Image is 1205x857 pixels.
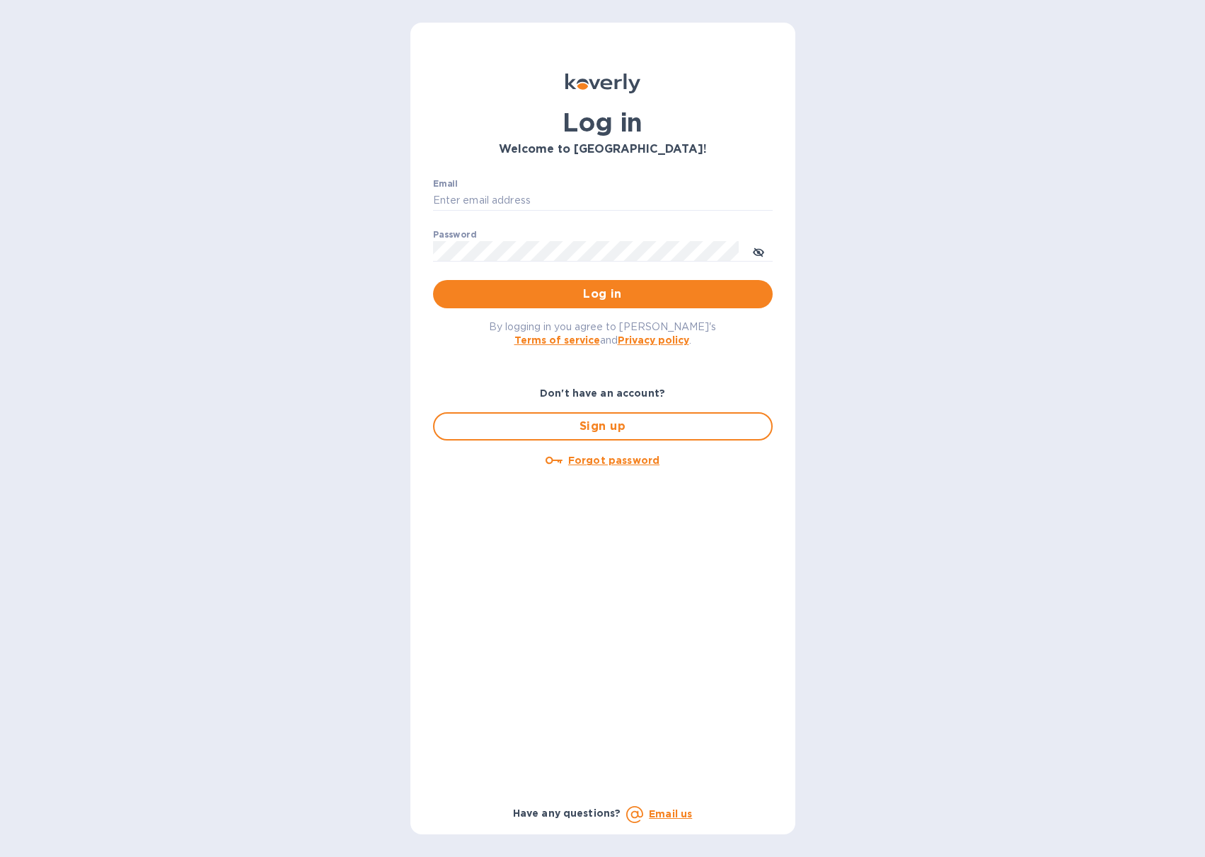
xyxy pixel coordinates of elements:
label: Email [433,180,458,188]
h3: Welcome to [GEOGRAPHIC_DATA]! [433,143,773,156]
button: Sign up [433,412,773,441]
u: Forgot password [568,455,659,466]
b: Have any questions? [513,808,621,819]
button: Log in [433,280,773,308]
img: Koverly [565,74,640,93]
h1: Log in [433,107,773,137]
input: Enter email address [433,190,773,211]
a: Email us [649,808,692,820]
span: By logging in you agree to [PERSON_NAME]'s and . [489,321,716,346]
a: Privacy policy [618,334,689,346]
label: Password [433,231,476,239]
button: toggle password visibility [744,237,773,265]
b: Don't have an account? [540,387,665,399]
span: Sign up [446,418,760,435]
span: Log in [444,286,761,303]
a: Terms of service [514,334,600,346]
